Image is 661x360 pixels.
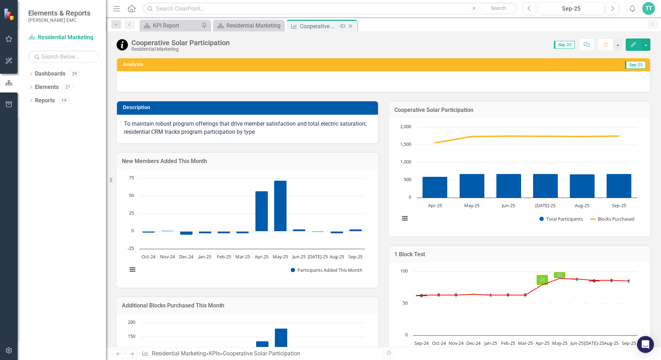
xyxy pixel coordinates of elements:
path: May-25, 89. 1 Block Change From Last Month (White Space). [554,278,565,335]
button: View chart menu, Chart [400,214,410,223]
text: 1 [628,278,630,283]
text: 25 [129,210,134,216]
text: Aug-25 [330,253,344,260]
text: Jun-25 [501,202,515,209]
span: Sep-25 [625,61,646,69]
path: May-25, 671. Total Participants. [459,174,484,198]
path: May-25, 72. Participants Added This Month. [274,181,287,232]
text: 1 [576,277,578,282]
a: KPIs [209,350,220,357]
text: 2 [593,278,595,283]
text: Sep-25 [621,340,636,346]
a: Dashboards [35,70,65,78]
text: Sep-24 [414,340,429,346]
a: Residential Marketing [152,350,206,357]
text: 10 [557,272,562,277]
path: Sep-25, 673. Total Participants. [606,174,631,198]
path: Sep-25, 3. Participants Added This Month. [349,229,362,232]
text: Jun-25 [569,340,583,346]
text: Apr-25 [255,253,268,260]
text: 50 [129,192,134,198]
g: 1 Block Change From Last Month (White Space), series 4 of 4. Bar series with 13 bars. [415,278,635,335]
path: Oct-24, 63. 1 Block Change From Last Month (White Space). [433,295,444,335]
path: Aug-25, -3. Participants Added This Month. [331,232,343,234]
text: 1,000 [400,158,411,165]
text: Jan-25 [198,253,211,260]
a: Elements [35,83,59,91]
text: 200 [128,319,135,325]
div: Residential Marketing [131,47,230,52]
path: Apr-25, 57. Participants Added This Month. [255,191,268,232]
text: Oct-24 [432,340,446,346]
path: Nov-24, 1. Participants Added This Month. [161,231,174,232]
span: Sep-25 [554,41,575,49]
text: Nov-24 [160,253,175,260]
path: Sep-24, 2. 1 Block Change From Last Month (Negative). [415,295,427,296]
text: 2,000 [400,123,411,130]
path: Apr-25, 16. 1 Block Change From Last Month (Positive). [536,275,548,285]
text: 50 [403,300,408,306]
h3: Additional Blocks Purchased This Month [122,302,373,309]
path: Jul-25, 84. 1 Block Change From Last Month (White Space). [588,281,600,335]
div: 19 [58,97,70,103]
text: Apr-25 [535,340,549,346]
text: 0 [507,292,509,297]
path: Jan-25, 62. 1 Block Change From Last Month (White Space). [485,295,496,335]
path: Jun-25, 87. 1 Block Change From Last Month (White Space). [571,280,583,335]
path: Dec-24, -5. Participants Added This Month. [180,232,193,235]
h3: Description [123,105,374,110]
path: Nov-24, 63. 1 Block Change From Last Month (White Space). [450,295,462,335]
text: 1 [472,292,474,296]
path: Apr-25, 599. Total Participants. [422,176,447,198]
text: 500 [404,176,411,182]
div: Cooperative Solar Participation [223,350,300,357]
div: Open Intercom Messenger [637,336,654,353]
path: Mar-25, -3. Participants Added This Month. [236,232,249,234]
button: Show Participants Added This Month [291,267,362,273]
text: 0 [438,292,440,297]
path: Feb-25, -3. Participants Added This Month. [218,232,230,234]
div: KPI Report [153,21,200,30]
button: Search [480,4,516,13]
text: 0 [524,292,526,297]
svg: Interactive chart [396,124,641,229]
div: » » [142,350,378,358]
text: Feb-25 [501,340,515,346]
button: Sep-25 [538,2,604,15]
h3: Cooperative Solar Participation [394,107,645,113]
text: 0 [455,292,457,297]
div: 29 [69,71,80,77]
path: Oct-24, -2. Participants Added This Month. [142,232,155,233]
text: Feb-25 [217,253,231,260]
text: 0 [409,194,411,200]
text: Jan-25 [483,340,497,346]
div: 27 [62,84,73,90]
img: Information Only (No Update) [117,39,128,50]
path: Dec-24, 64. 1 Block Change From Last Month (White Space). [467,294,479,335]
button: Show Blocks Purchased [591,216,635,222]
text: [DATE]-25 [308,253,328,260]
h3: Analysis [123,62,377,67]
path: Jun-25, 674. Total Participants. [496,174,521,198]
text: 75 [129,174,134,181]
p: To maintain robust program offerings that drive member satisfaction and total electric saturation... [124,120,371,136]
text: Oct-24 [142,253,156,260]
text: 0 [610,278,613,283]
path: Sep-24, 61. 1 Block Change From Last Month (White Space). [415,296,427,335]
text: Jun-25 [292,253,306,260]
input: Search Below... [28,50,99,63]
a: Residential Marketing [215,21,282,30]
path: Apr-25, 79. 1 Block Change From Last Month (White Space). [536,285,548,335]
a: Residential Marketing [28,34,99,42]
text: 100 [128,347,135,353]
text: 2 [420,293,423,298]
text: Sep-25 [348,253,362,260]
text: Dec-24 [466,340,480,346]
text: 100 [400,268,408,274]
text: Mar-25 [235,253,250,260]
text: [DATE]-25 [584,340,604,346]
div: Residential Marketing [226,21,282,30]
button: TT [642,2,655,15]
text: May-25 [552,340,567,346]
